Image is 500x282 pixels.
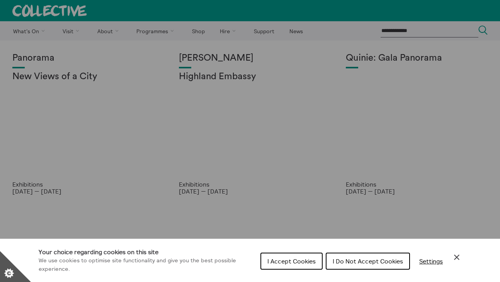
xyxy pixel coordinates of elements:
button: Settings [413,253,449,269]
span: Settings [419,257,443,265]
button: I Accept Cookies [260,253,323,270]
span: I Do Not Accept Cookies [333,257,403,265]
p: We use cookies to optimise site functionality and give you the best possible experience. [39,257,254,273]
button: I Do Not Accept Cookies [326,253,410,270]
span: I Accept Cookies [267,257,316,265]
h1: Your choice regarding cookies on this site [39,247,254,257]
button: Close Cookie Control [452,253,461,262]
